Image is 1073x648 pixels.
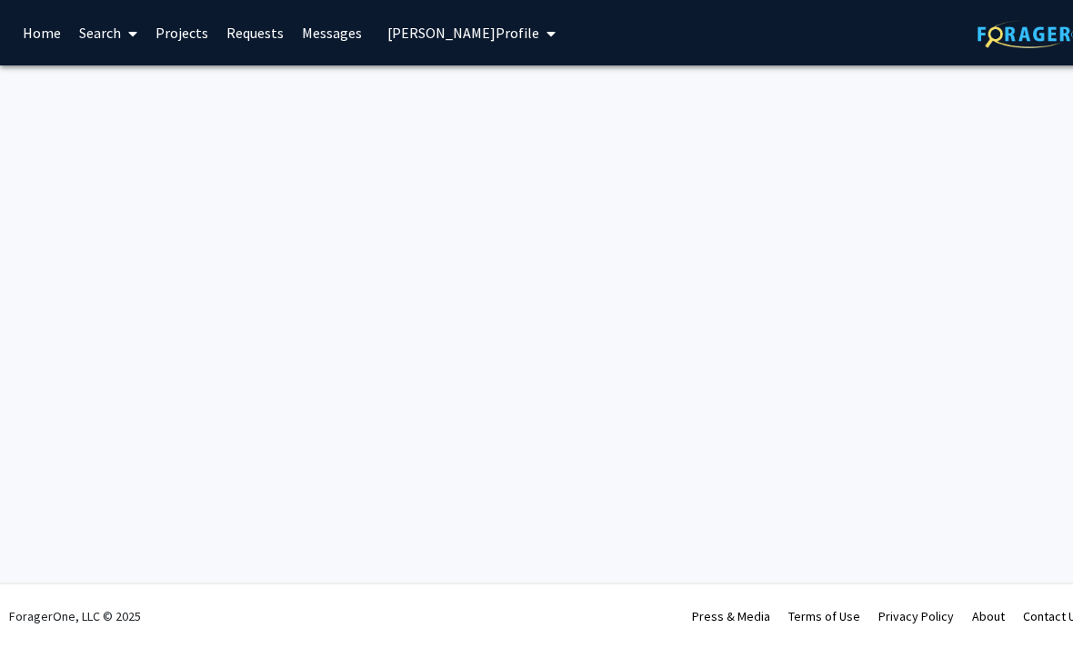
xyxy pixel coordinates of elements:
a: Search [70,1,146,65]
a: Privacy Policy [878,608,954,624]
a: Requests [217,1,293,65]
div: ForagerOne, LLC © 2025 [9,584,141,648]
a: Projects [146,1,217,65]
a: About [972,608,1005,624]
a: Home [14,1,70,65]
a: Messages [293,1,371,65]
a: Terms of Use [788,608,860,624]
a: Press & Media [692,608,770,624]
span: [PERSON_NAME] Profile [387,24,539,42]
